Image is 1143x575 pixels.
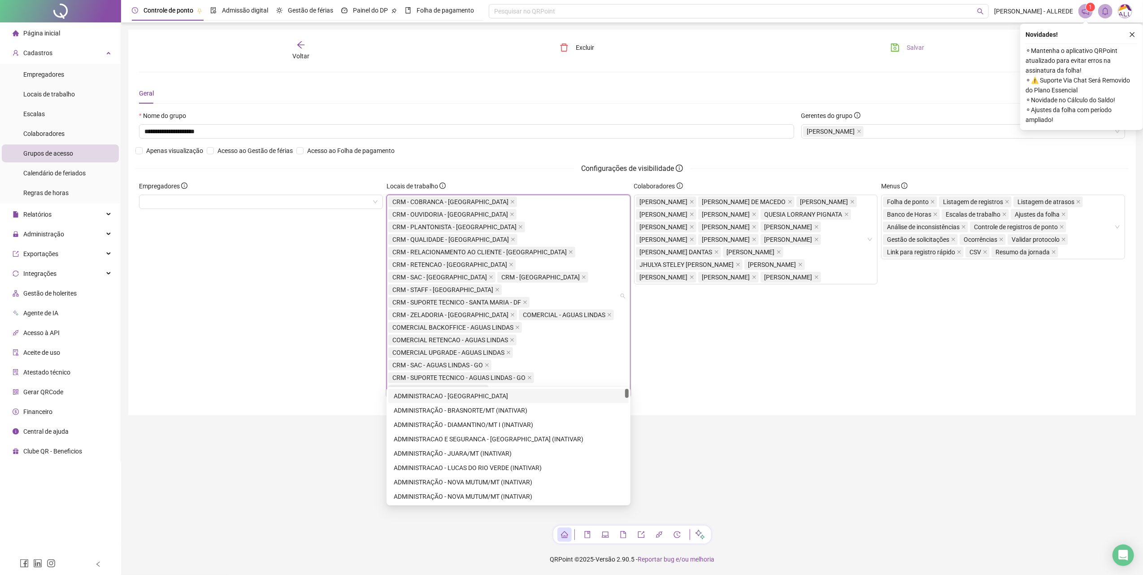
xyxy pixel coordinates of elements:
[304,146,398,156] span: Acesso ao Folha de pagamento
[636,272,696,283] span: THERESA LIMA SILVA
[946,211,1000,218] span: Escalas de trabalho
[957,250,961,254] span: close
[23,211,52,218] span: Relatórios
[748,260,796,270] span: [PERSON_NAME]
[388,272,495,283] span: CRM - SAC - SANTA MARIA - DF
[607,313,612,317] span: close
[1061,212,1066,217] span: close
[999,237,1004,242] span: close
[388,403,629,418] div: ADMINISTRAÇÃO - BRASNORTE/MT (INATIVAR)
[197,8,202,13] span: pushpin
[807,126,855,136] span: [PERSON_NAME]
[388,322,522,333] span: COMERCIAL BACKOFFICE - AGUAS LINDAS
[13,50,19,56] span: user-add
[1101,7,1109,15] span: bell
[891,43,900,52] span: save
[501,272,580,282] span: CRM - [GEOGRAPHIC_DATA]
[388,247,575,257] span: CRM - RELACIONAMENTO AO CLIENTE - SANTA MARIA - DF
[736,262,740,267] span: close
[13,231,19,237] span: lock
[638,531,645,538] span: export
[676,165,683,172] span: info-circle
[620,531,627,538] span: file
[288,7,333,14] span: Gestão de férias
[394,477,623,487] div: ADMINISTRAÇÃO - NOVA MUTUM/MT (INATIVAR)
[765,209,843,219] span: QUESIA LORRANY PIGNATA
[214,146,296,156] span: Acesso ao Gestão de férias
[765,235,813,244] span: [PERSON_NAME]
[690,225,694,229] span: close
[13,330,19,336] span: api
[1005,200,1009,204] span: close
[636,209,696,220] span: MARIA EDUARDA RODRIGUES DE LIRA MACENA
[387,181,446,191] span: Locais de trabalho
[761,234,821,245] span: EMERSON CORDEIRO NASCIMENTO
[23,428,69,435] span: Central de ajuda
[884,40,931,55] button: Salvar
[392,209,508,219] span: CRM - OUVIDORIA - [GEOGRAPHIC_DATA]
[553,40,601,55] button: Excluir
[394,463,623,473] div: ADMINISTRACAO - LUCAS DO RIO VERDE (INATIVAR)
[634,181,683,191] span: Colaboradores
[139,111,192,121] label: Nome do grupo
[485,363,489,367] span: close
[388,222,525,232] span: CRM - PLANTONISTA - SANTA MARIA - DF
[388,446,629,461] div: ADMINISTRAÇÃO - JUARA/MT (INATIVAR)
[933,212,938,217] span: close
[1026,46,1138,75] span: ⚬ Mantenha o aplicativo QRPoint atualizado para evitar erros na assinatura da folha!
[1052,250,1056,254] span: close
[677,183,683,189] span: info-circle
[640,222,688,232] span: [PERSON_NAME]
[388,209,517,220] span: CRM - OUVIDORIA - SANTA MARIA - DF
[222,7,268,14] span: Admissão digital
[132,7,138,13] span: clock-circle
[761,209,851,220] span: QUESIA LORRANY PIGNATA
[139,181,187,191] span: Empregadores
[887,211,931,218] span: Banco de Horas
[391,8,397,13] span: pushpin
[13,369,19,375] span: solution
[23,110,45,118] span: Escalas
[518,225,523,229] span: close
[510,200,515,204] span: close
[974,223,1058,231] span: Controle de registros de ponto
[814,225,819,229] span: close
[674,531,681,538] span: history
[638,556,714,563] span: Reportar bug e/ou melhoria
[788,200,792,204] span: close
[392,310,508,320] span: CRM - ZELADORIA - [GEOGRAPHIC_DATA]
[23,130,65,137] span: Colaboradores
[887,248,955,256] span: Link para registro rápido
[777,250,781,254] span: close
[761,222,821,232] span: WALLAS BATISTA DA SILVA
[582,275,586,279] span: close
[1012,236,1060,243] span: Validar protocolo
[510,338,514,342] span: close
[690,212,694,217] span: close
[814,237,819,242] span: close
[13,251,19,257] span: export
[392,285,493,295] span: CRM - STAFF - [GEOGRAPHIC_DATA]
[388,259,516,270] span: CRM - RETENCAO - SANTA MARIA - DF
[13,349,19,356] span: audit
[23,349,60,356] span: Aceite de uso
[636,259,743,270] span: JHULYA STELEY CHAVES DE OLIVEIRA
[392,360,483,370] span: CRM - SAC - AGUAS LINDAS - GO
[388,284,502,295] span: CRM - STAFF - SANTA MARIA - DF
[510,212,514,217] span: close
[602,531,609,538] span: laptop
[901,183,908,189] span: info-circle
[640,209,688,219] span: [PERSON_NAME]
[13,290,19,296] span: apartment
[752,212,756,217] span: close
[727,247,775,257] span: [PERSON_NAME]
[964,236,997,243] span: Ocorrências
[584,531,591,538] span: book
[636,247,721,257] span: GRACE KELLY PEREIRA LEISTER DANTAS
[495,287,500,292] span: close
[23,189,69,196] span: Regras de horas
[702,222,750,232] span: [PERSON_NAME]
[13,30,19,36] span: home
[439,183,446,189] span: info-circle
[857,129,861,134] span: close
